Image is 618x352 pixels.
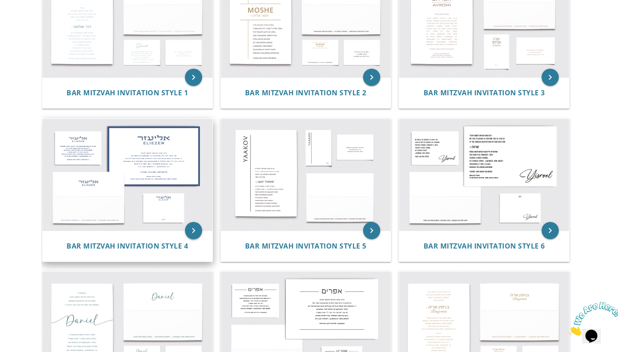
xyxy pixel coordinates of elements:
span: Bar Mitzvah Invitation Style 3 [424,88,545,97]
a: Bar Mitzvah Invitation Style 2 [245,89,367,97]
img: Bar Mitzvah Invitation Style 4 [42,119,212,231]
span: Bar Mitzvah Invitation Style 6 [424,241,545,251]
iframe: chat widget [565,298,618,339]
img: Chat attention grabber [3,3,57,37]
a: Bar Mitzvah Invitation Style 1 [67,89,188,97]
span: Bar Mitzvah Invitation Style 4 [67,241,188,251]
a: keyboard_arrow_right [542,69,559,86]
img: Bar Mitzvah Invitation Style 6 [399,119,569,231]
a: keyboard_arrow_right [542,222,559,239]
a: Bar Mitzvah Invitation Style 4 [67,242,188,250]
a: Bar Mitzvah Invitation Style 3 [424,89,545,97]
a: Bar Mitzvah Invitation Style 5 [245,242,367,250]
a: keyboard_arrow_right [185,69,202,86]
img: Bar Mitzvah Invitation Style 5 [221,119,391,231]
a: keyboard_arrow_right [363,222,380,239]
span: Bar Mitzvah Invitation Style 5 [245,241,367,251]
a: keyboard_arrow_right [363,69,380,86]
span: Bar Mitzvah Invitation Style 1 [67,88,188,97]
a: keyboard_arrow_right [185,222,202,239]
a: Bar Mitzvah Invitation Style 6 [424,242,545,250]
span: Bar Mitzvah Invitation Style 2 [245,88,367,97]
